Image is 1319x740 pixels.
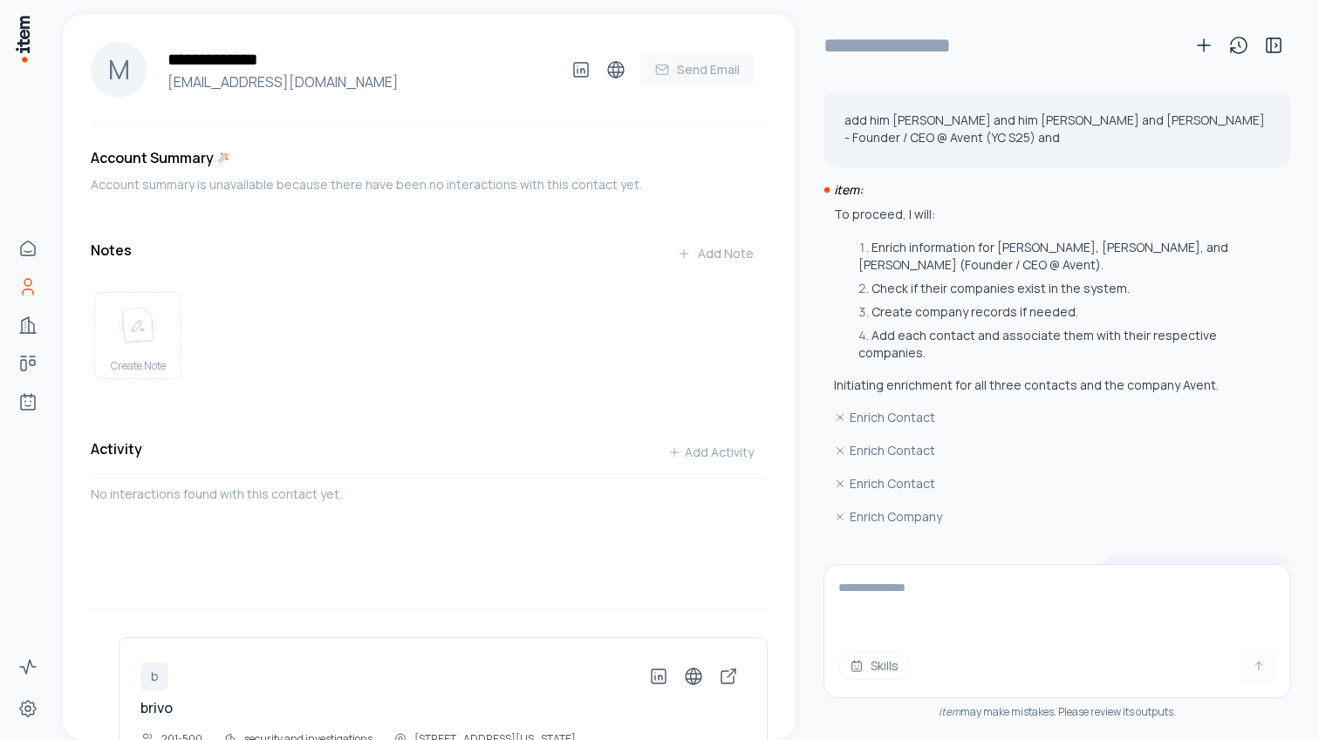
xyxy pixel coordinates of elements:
[834,206,1270,223] p: To proceed, I will:
[1186,28,1221,63] button: New conversation
[663,236,768,271] button: Add Note
[10,231,45,266] a: Home
[14,14,31,64] img: Item Brain Logo
[653,435,768,470] button: Add Activity
[838,652,910,680] button: Skills
[111,359,166,373] span: Create Note
[854,303,1270,321] li: Create company records if needed.
[871,657,899,675] span: Skills
[1221,28,1256,63] button: View history
[834,474,1270,493] div: Enrich Contact
[854,327,1270,362] li: Add each contact and associate them with their respective companies.
[140,698,173,717] a: brivo
[10,691,45,726] a: Settings
[854,239,1270,274] li: Enrich information for [PERSON_NAME], [PERSON_NAME], and [PERSON_NAME] (Founder / CEO @ Avent).
[10,384,45,419] a: Agents
[10,346,45,381] a: Deals
[1256,28,1291,63] button: Toggle sidebar
[117,307,159,345] img: create note
[10,269,45,304] a: People
[834,181,863,198] i: item:
[939,704,960,719] i: item
[834,507,1270,526] div: Enrich Company
[91,240,132,261] h3: Notes
[677,245,754,262] div: Add Note
[94,292,181,379] button: create noteCreate Note
[91,42,147,98] div: M
[834,408,1270,427] div: Enrich Contact
[844,112,1270,146] p: add him [PERSON_NAME] and him [PERSON_NAME] and [PERSON_NAME] - Founder / CEO @ Avent (YC S25) and
[854,280,1270,297] li: Check if their companies exist in the system.
[161,71,564,92] h4: [EMAIL_ADDRESS][DOMAIN_NAME]
[10,649,45,684] a: Activity
[834,377,1270,394] p: Initiating enrichment for all three contacts and the company Avent.
[91,438,142,459] h3: Activity
[91,485,768,504] p: No interactions found with this contact yet.
[10,308,45,343] a: Companies
[91,175,768,194] div: Account summary is unavailable because there have been no interactions with this contact yet.
[140,662,168,690] div: b
[824,705,1291,719] div: may make mistakes. Please review its outputs.
[834,441,1270,460] div: Enrich Contact
[91,147,214,168] h3: Account Summary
